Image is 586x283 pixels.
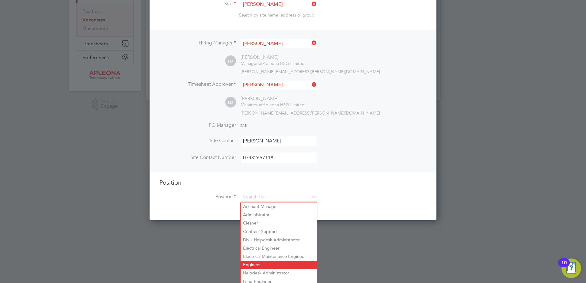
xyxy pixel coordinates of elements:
[241,61,305,66] div: Apleona HSG Limited
[159,179,427,187] h3: Position
[241,202,317,211] li: Account Manager
[241,96,305,102] div: [PERSON_NAME]
[241,236,317,244] li: DNU Helpdesk Administrator
[241,102,305,108] div: Apleona HSG Limited
[159,81,236,88] label: Timesheet Approver
[159,40,236,46] label: Hiring Manager
[225,97,236,108] span: LD
[241,102,263,108] span: Manager at
[241,219,317,227] li: Cleaner
[241,269,317,277] li: Helpdesk Administrator
[241,261,317,269] li: Engineer
[241,110,380,116] span: [PERSON_NAME][EMAIL_ADDRESS][PERSON_NAME][DOMAIN_NAME]
[241,244,317,252] li: Electrical Engineer
[159,138,236,144] label: Site Contact
[241,228,317,236] li: Contract Support
[225,56,236,66] span: LD
[241,54,305,61] div: [PERSON_NAME]
[241,252,317,261] li: Electrical Maintenance Engineer
[159,122,236,129] label: PO Manager
[159,194,236,200] label: Position
[159,1,236,7] label: Site
[241,193,317,202] input: Search for...
[159,154,236,161] label: Site Contact Number
[240,122,247,128] span: n/a
[239,12,314,18] span: Search by site name, address or group
[241,61,263,66] span: Manager at
[561,258,581,278] button: Open Resource Center, 10 new notifications
[561,263,567,271] div: 10
[241,39,317,48] input: Search for...
[241,211,317,219] li: Administrator
[241,81,317,89] input: Search for...
[241,69,380,74] span: [PERSON_NAME][EMAIL_ADDRESS][PERSON_NAME][DOMAIN_NAME]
